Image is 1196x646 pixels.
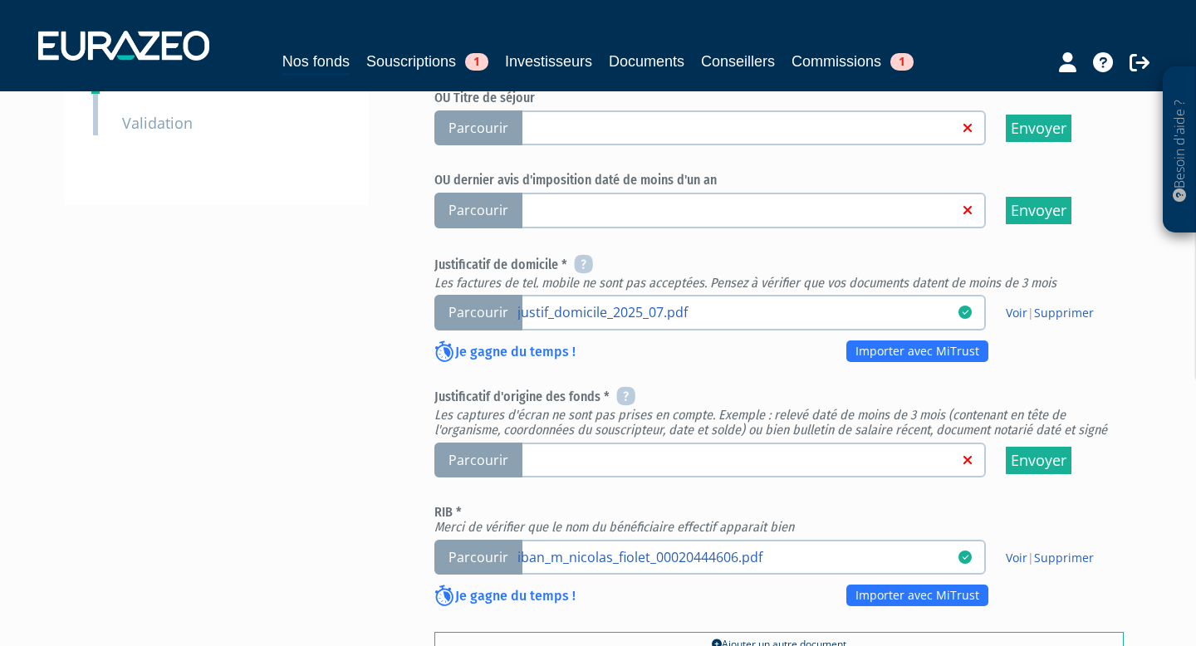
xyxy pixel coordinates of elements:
[1006,305,1094,321] span: |
[434,540,522,575] span: Parcourir
[609,50,684,73] a: Documents
[434,388,1124,437] h6: Justificatif d'origine des fonds *
[792,50,914,73] a: Commissions1
[1006,305,1027,321] a: Voir
[434,443,522,478] span: Parcourir
[1006,115,1071,142] input: Envoyer
[434,110,522,146] span: Parcourir
[517,303,958,320] a: justif_domicile_2025_07.pdf
[846,585,988,606] a: Importer avec MiTrust
[1006,447,1071,474] input: Envoyer
[434,519,794,535] em: Merci de vérifier que le nom du bénéficiaire effectif apparait bien
[505,50,592,73] a: Investisseurs
[434,91,1124,105] h6: OU Titre de séjour
[434,407,1107,438] em: Les captures d'écran ne sont pas prises en compte. Exemple : relevé daté de moins de 3 mois (cont...
[434,256,1124,291] h6: Justificatif de domicile *
[1006,550,1094,566] span: |
[434,275,1056,291] em: Les factures de tel. mobile ne sont pas acceptées. Pensez à vérifier que vos documents datent de ...
[1006,550,1027,565] a: Voir
[1034,305,1094,321] a: Supprimer
[1170,76,1189,225] p: Besoin d'aide ?
[701,50,775,73] a: Conseillers
[517,548,958,565] a: iban_m_nicolas_fiolet_00020444606.pdf
[958,306,972,319] i: 01/08/2025 12:27
[890,53,914,71] span: 1
[958,551,972,564] i: 01/08/2025 12:28
[1006,197,1071,224] input: Envoyer
[434,173,1124,188] h6: OU dernier avis d'imposition daté de moins d'un an
[846,340,988,362] a: Importer avec MiTrust
[434,586,576,608] p: Je gagne du temps !
[434,505,1124,534] h6: RIB *
[434,342,576,364] p: Je gagne du temps !
[282,50,350,76] a: Nos fonds
[434,193,522,228] span: Parcourir
[434,295,522,330] span: Parcourir
[366,50,488,73] a: Souscriptions1
[465,53,488,71] span: 1
[38,31,209,61] img: 1732889491-logotype_eurazeo_blanc_rvb.png
[1034,550,1094,565] a: Supprimer
[122,113,193,133] small: Validation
